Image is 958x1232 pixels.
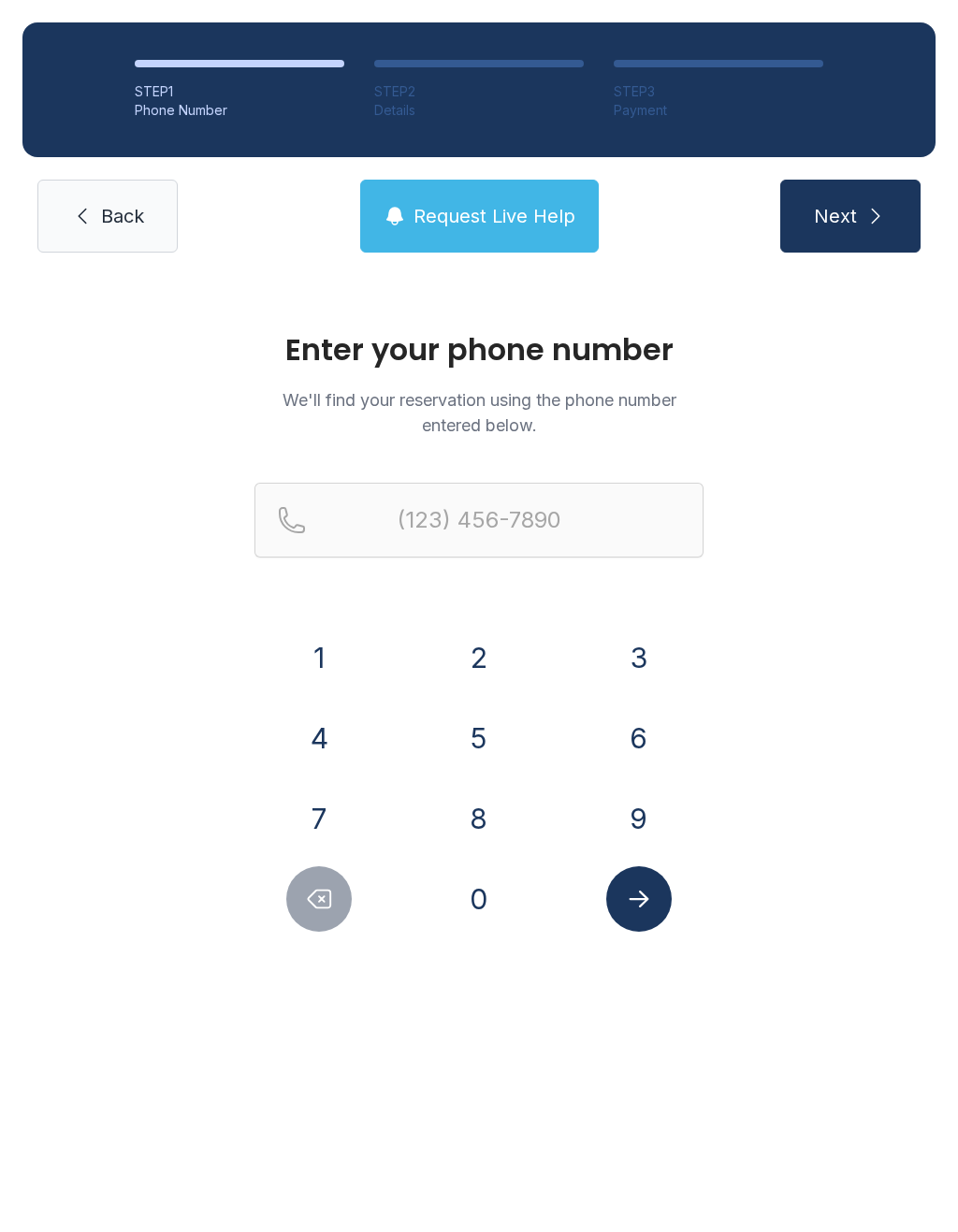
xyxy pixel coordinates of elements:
[614,101,823,120] div: Payment
[254,483,704,558] input: Reservation phone number
[254,335,704,365] h1: Enter your phone number
[414,203,575,229] span: Request Live Help
[446,705,512,771] button: 5
[254,387,704,438] p: We'll find your reservation using the phone number entered below.
[606,786,672,851] button: 9
[374,82,584,101] div: STEP 2
[446,786,512,851] button: 8
[286,786,352,851] button: 7
[374,101,584,120] div: Details
[606,866,672,932] button: Submit lookup form
[135,82,344,101] div: STEP 1
[446,625,512,690] button: 2
[606,625,672,690] button: 3
[606,705,672,771] button: 6
[286,866,352,932] button: Delete number
[101,203,144,229] span: Back
[135,101,344,120] div: Phone Number
[814,203,857,229] span: Next
[614,82,823,101] div: STEP 3
[286,625,352,690] button: 1
[286,705,352,771] button: 4
[446,866,512,932] button: 0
